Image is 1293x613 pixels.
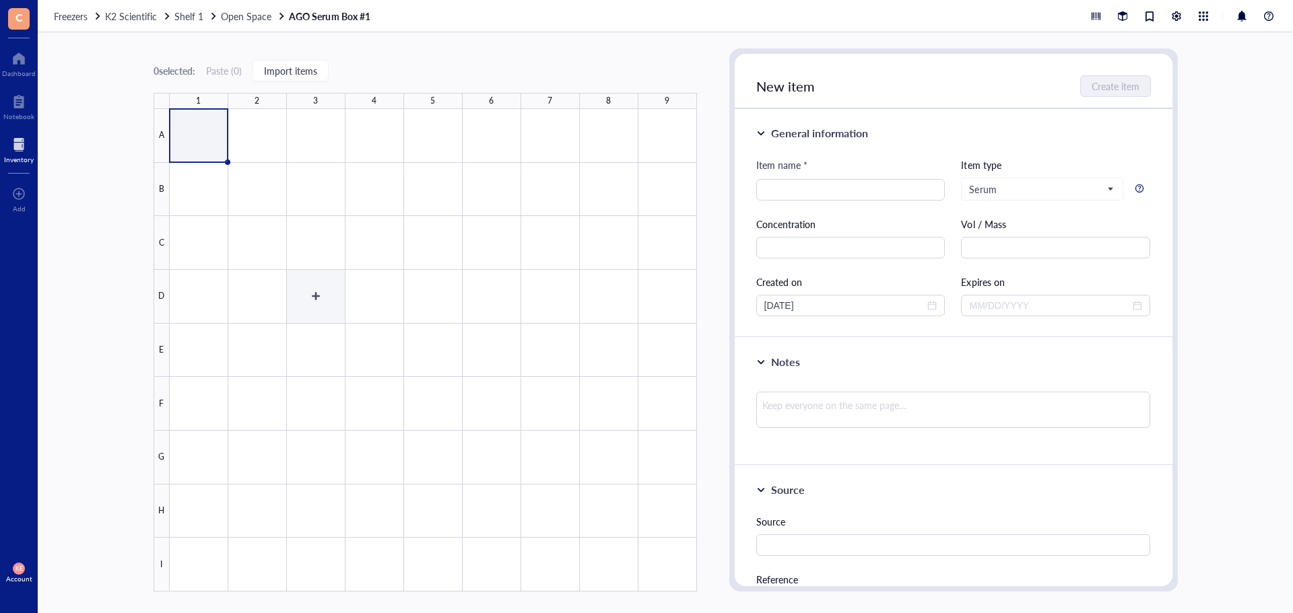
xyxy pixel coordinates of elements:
div: 8 [606,92,611,110]
div: Add [13,205,26,213]
div: Created on [756,275,946,289]
span: Open Space [221,9,271,23]
div: D [154,270,170,324]
a: Freezers [54,10,102,22]
div: 5 [430,92,435,110]
div: Source [756,514,1151,529]
div: Concentration [756,217,946,231]
div: Notebook [3,112,34,120]
div: Account [6,575,32,583]
div: 9 [665,92,669,110]
div: B [154,163,170,217]
div: G [154,431,170,484]
span: K2 Scientific [105,9,157,23]
div: C [154,216,170,270]
span: Shelf 1 [174,9,203,23]
div: 4 [372,92,376,110]
div: E [154,324,170,377]
div: 0 selected: [154,63,195,78]
a: Shelf 1Open Space [174,10,286,22]
div: Notes [771,354,800,370]
span: Serum [969,183,1113,195]
button: Create item [1080,75,1151,97]
div: Vol / Mass [961,217,1150,231]
div: General information [771,125,868,141]
div: I [154,538,170,591]
div: Reference [756,572,1151,587]
a: Notebook [3,91,34,120]
button: Paste (0) [206,60,242,81]
a: Dashboard [2,48,36,77]
div: Item name [756,157,807,172]
div: 3 [313,92,318,110]
div: Expires on [961,275,1150,289]
input: MM/DD/YYYY [969,298,1130,313]
div: Inventory [4,155,34,164]
div: Source [771,482,805,498]
div: F [154,377,170,431]
input: MM/DD/YYYY [764,298,925,313]
span: Freezers [54,9,88,23]
a: Inventory [4,134,34,164]
div: 2 [255,92,259,110]
span: New item [756,77,815,96]
span: C [15,9,23,26]
div: 1 [196,92,201,110]
div: 6 [489,92,494,110]
button: Import items [253,60,329,81]
span: KE [15,565,23,572]
div: H [154,484,170,538]
span: Import items [264,65,317,76]
div: Item type [961,157,1150,172]
div: Dashboard [2,69,36,77]
a: AGO Serum Box #1 [289,10,372,22]
div: A [154,109,170,163]
a: K2 Scientific [105,10,172,22]
div: 7 [548,92,552,110]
